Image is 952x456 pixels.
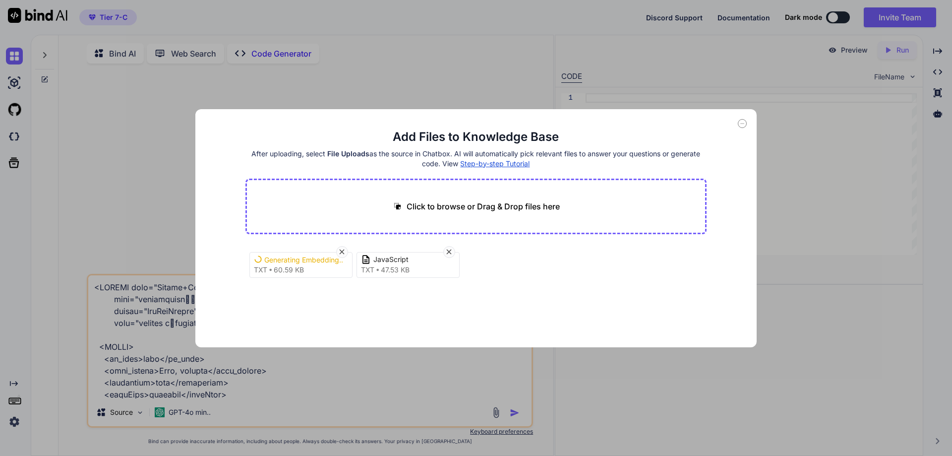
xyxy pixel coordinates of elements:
h2: Add Files to Knowledge Base [245,129,707,145]
span: 47.53 KB [381,265,410,275]
span: txt [361,265,374,275]
div: Generating Embedding... [264,255,344,265]
span: Step-by-step Tutorial [460,159,530,168]
p: Click to browse or Drag & Drop files here [407,200,560,212]
span: File Uploads [327,149,369,158]
span: 60.59 KB [274,265,304,275]
h4: After uploading, select as the source in Chatbox. AI will automatically pick relevant files to an... [245,149,707,169]
span: JavaScript [373,255,453,265]
span: txt [254,265,267,275]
